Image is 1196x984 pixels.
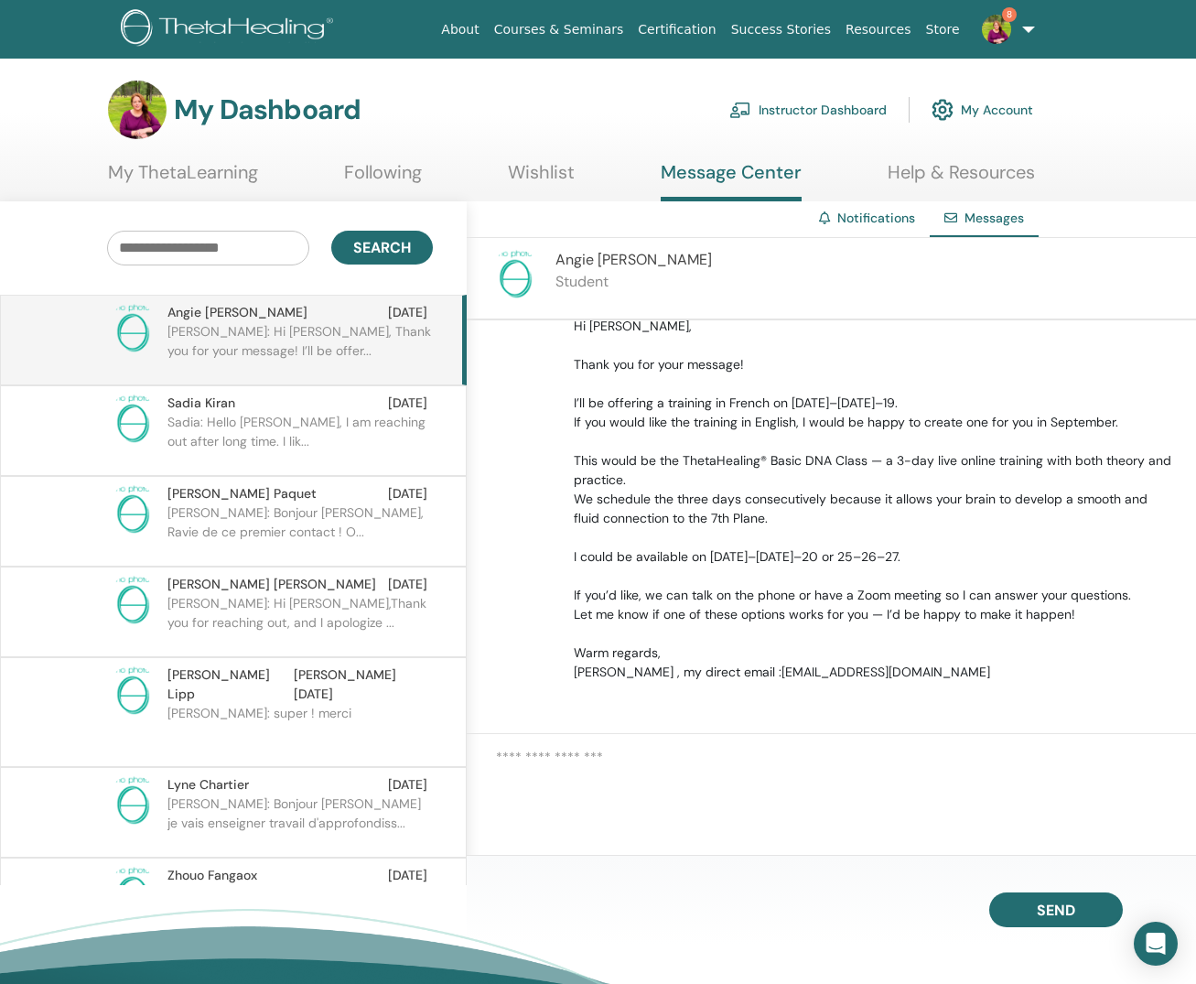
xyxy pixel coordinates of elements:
a: Wishlist [508,161,575,197]
img: no-photo.png [107,575,158,626]
a: About [434,13,486,47]
img: no-photo.png [107,394,158,445]
a: Resources [838,13,919,47]
span: [PERSON_NAME] Lipp [167,665,294,704]
img: chalkboard-teacher.svg [729,102,751,118]
span: [PERSON_NAME][DATE] [294,665,427,704]
p: [PERSON_NAME]: super ! merci [167,704,433,759]
img: no-photo.png [107,484,158,535]
span: Messages [964,210,1024,226]
img: default.jpg [108,81,167,139]
img: no-photo.png [107,775,158,827]
img: no-photo.png [107,303,158,354]
a: Help & Resources [888,161,1035,197]
span: [DATE] [388,866,427,885]
a: Certification [630,13,723,47]
a: My Account [932,90,1033,130]
a: Store [919,13,967,47]
img: cog.svg [932,94,954,125]
img: logo.png [121,9,339,50]
a: Instructor Dashboard [729,90,887,130]
p: [PERSON_NAME]: Hi [PERSON_NAME],Thank you for reaching out, and I apologize ... [167,594,433,649]
p: Sadia: Hello [PERSON_NAME], I am reaching out after long time. I lik... [167,413,433,468]
p: Student [555,271,712,293]
a: Courses & Seminars [487,13,631,47]
span: Sadia Kiran [167,394,235,413]
span: [DATE] [388,394,427,413]
h3: My Dashboard [174,93,361,126]
div: Open Intercom Messenger [1134,922,1178,966]
span: [DATE] [388,484,427,503]
a: Notifications [837,210,915,226]
span: 8 [1002,7,1017,22]
p: [PERSON_NAME]: Bonjour [PERSON_NAME] je vais enseigner travail d'approfondiss... [167,795,433,849]
p: [PERSON_NAME]: Bonjour [PERSON_NAME], Ravie de ce premier contact ! O... [167,503,433,558]
img: no-photo.png [107,866,158,917]
span: Zhouo Fangaox [167,866,257,885]
p: [PERSON_NAME]: Hi [PERSON_NAME], Thank you for your message! I’ll be offer... [167,322,433,377]
a: Success Stories [724,13,838,47]
span: [DATE] [388,303,427,322]
button: Send [989,892,1123,927]
span: Angie [PERSON_NAME] [167,303,307,322]
img: no-photo.png [490,249,541,300]
p: Hi [PERSON_NAME], Thank you for your message! I’ll be offering a training in French on [DATE]–[DA... [574,317,1175,682]
span: [PERSON_NAME] [PERSON_NAME] [167,575,376,594]
span: [PERSON_NAME] Paquet [167,484,317,503]
a: Message Center [661,161,802,201]
a: My ThetaLearning [108,161,258,197]
span: [DATE] [388,775,427,795]
span: Lyne Chartier [167,775,249,795]
span: Angie [PERSON_NAME] [555,250,712,269]
span: Search [353,238,411,257]
a: Following [344,161,422,197]
button: Search [331,231,433,265]
img: no-photo.png [107,665,158,717]
span: Send [1037,901,1075,920]
img: default.jpg [982,15,1011,44]
span: [DATE] [388,575,427,594]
